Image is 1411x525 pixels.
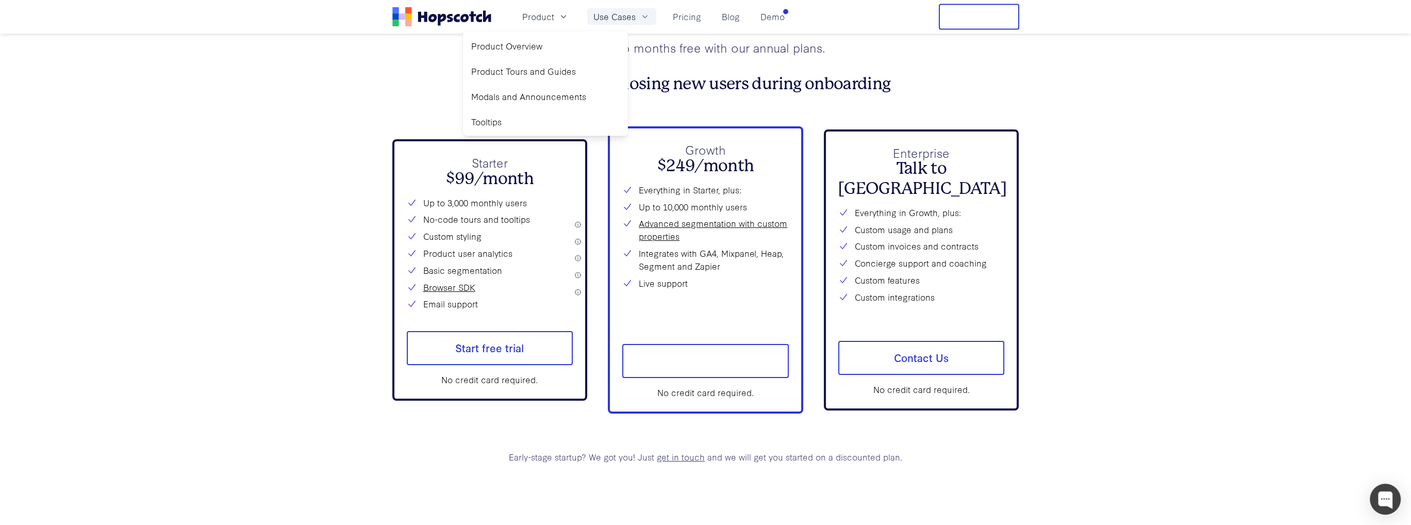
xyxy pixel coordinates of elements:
li: Product user analytics [407,247,573,260]
li: Up to 3,000 monthly users [407,196,573,209]
li: Custom integrations [838,291,1005,304]
p: Enterprise [838,144,1005,162]
li: Custom features [838,274,1005,287]
a: Product Tours and Guides [467,61,624,82]
a: Advanced segmentation with custom properties [639,217,789,243]
a: Blog [718,8,744,25]
li: Email support [407,298,573,310]
a: Start free trial [407,331,573,365]
li: Concierge support and coaching [838,257,1005,270]
li: Up to 10,000 monthly users [622,201,789,214]
a: Home [392,7,491,27]
div: No credit card required. [407,373,573,386]
h3: Cheaper than losing new users during onboarding [392,74,1019,94]
li: Everything in Starter, plus: [622,184,789,196]
li: Basic segmentation [407,264,573,277]
p: Growth [622,141,789,159]
li: Custom usage and plans [838,223,1005,236]
a: Contact Us [838,341,1005,375]
p: Get two months free with our annual plans. [392,39,1019,57]
li: Integrates with GA4, Mixpanel, Heap, Segment and Zapier [622,247,789,273]
li: Custom invoices and contracts [838,240,1005,253]
li: No-code tours and tooltips [407,213,573,226]
span: Use Cases [593,10,636,23]
h2: $249/month [622,156,789,176]
li: Everything in Growth, plus: [838,206,1005,219]
h2: Talk to [GEOGRAPHIC_DATA] [838,159,1005,199]
button: Product [516,8,575,25]
li: Live support [622,277,789,290]
a: Start free trial [622,344,789,378]
li: Custom styling [407,230,573,243]
div: No credit card required. [622,386,789,399]
a: get in touch [657,451,705,463]
div: No credit card required. [838,383,1005,396]
a: Tooltips [467,111,624,133]
h2: $99/month [407,169,573,189]
a: Pricing [669,8,705,25]
p: Starter [407,154,573,172]
span: Product [522,10,554,23]
a: Product Overview [467,36,624,57]
a: Modals and Announcements [467,86,624,107]
a: Demo [756,8,789,25]
button: Use Cases [587,8,656,25]
p: Early-stage startup? We got you! Just and we will get you started on a discounted plan. [392,451,1019,464]
button: Free Trial [939,4,1019,30]
a: Browser SDK [423,281,475,294]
